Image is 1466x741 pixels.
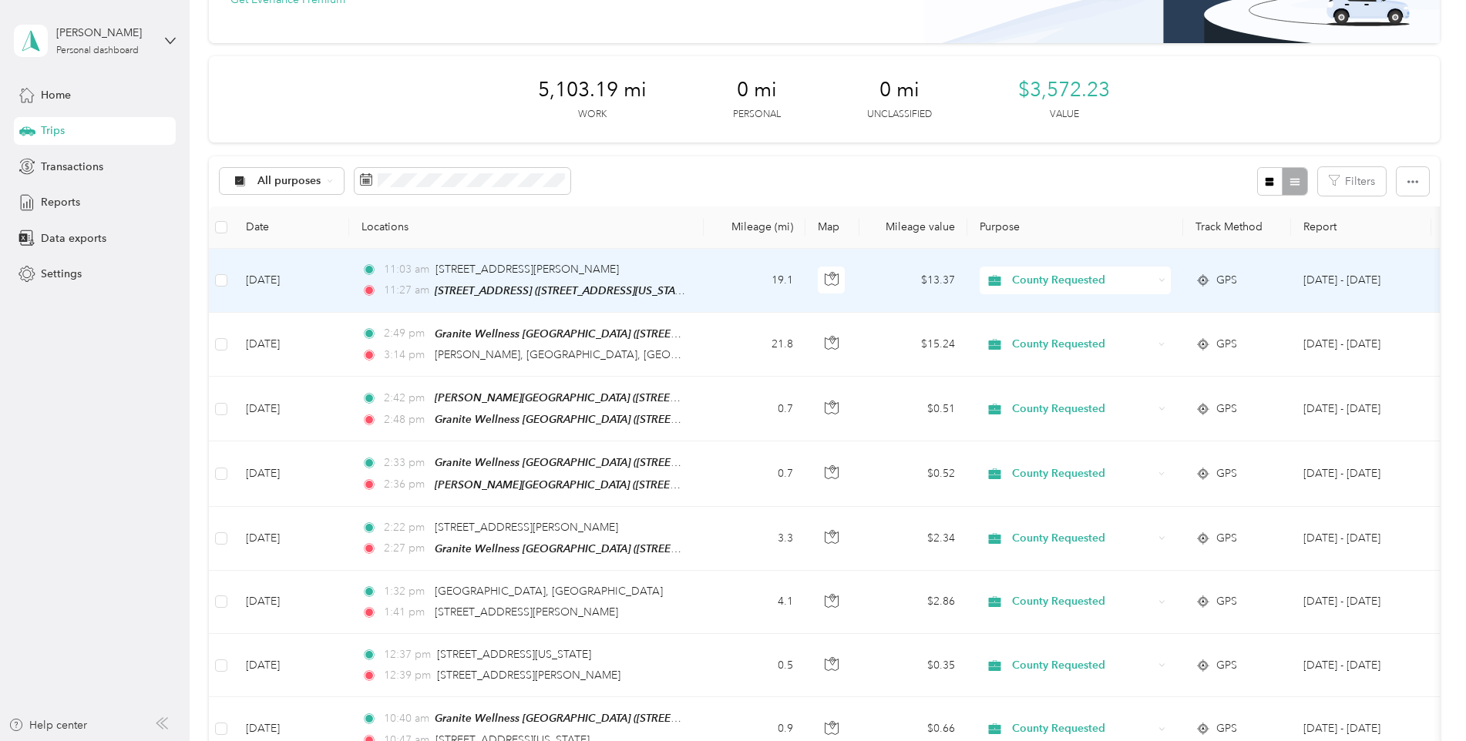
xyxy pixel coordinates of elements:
td: Aug 23 - Sep 5, 2025 [1291,634,1431,697]
td: 21.8 [704,313,805,377]
span: 5,103.19 mi [538,78,647,102]
p: Work [578,108,607,122]
span: Granite Wellness [GEOGRAPHIC_DATA] ([STREET_ADDRESS][US_STATE]) [435,327,791,340]
span: 2:33 pm [384,454,428,471]
span: [STREET_ADDRESS][PERSON_NAME] [435,263,619,276]
td: 19.1 [704,249,805,313]
td: 3.3 [704,507,805,571]
th: Map [805,206,859,249]
span: [GEOGRAPHIC_DATA], [GEOGRAPHIC_DATA] [435,585,663,598]
p: Personal [733,108,781,122]
span: 1:32 pm [384,583,428,600]
th: Locations [349,206,704,249]
td: $13.37 [859,249,967,313]
td: [DATE] [234,249,349,313]
span: 2:27 pm [384,540,428,557]
span: [STREET_ADDRESS][US_STATE] [437,648,591,661]
span: Trips [41,122,65,139]
td: 4.1 [704,571,805,634]
div: Personal dashboard [56,46,139,55]
span: 2:42 pm [384,390,428,407]
span: 1:41 pm [384,604,428,621]
span: [STREET_ADDRESS] ([STREET_ADDRESS][US_STATE]) [435,284,692,297]
p: Value [1050,108,1079,122]
td: 0.5 [704,634,805,697]
span: 12:39 pm [384,667,431,684]
span: Granite Wellness [GEOGRAPHIC_DATA] ([STREET_ADDRESS][US_STATE]) [435,456,791,469]
th: Date [234,206,349,249]
span: GPS [1216,530,1237,547]
span: Home [41,87,71,103]
span: 2:36 pm [384,476,428,493]
span: GPS [1216,272,1237,289]
td: $15.24 [859,313,967,377]
span: 11:27 am [384,282,428,299]
span: All purposes [257,176,321,186]
span: County Requested [1012,657,1153,674]
span: 12:37 pm [384,646,431,663]
span: County Requested [1012,593,1153,610]
span: [STREET_ADDRESS][PERSON_NAME] [437,669,620,682]
iframe: Everlance-gr Chat Button Frame [1380,655,1466,741]
span: GPS [1216,593,1237,610]
td: [DATE] [234,377,349,441]
span: 0 mi [737,78,777,102]
td: $0.51 [859,377,967,441]
td: [DATE] [234,507,349,571]
span: GPS [1216,336,1237,353]
td: [DATE] [234,634,349,697]
span: [STREET_ADDRESS][PERSON_NAME] [435,605,618,619]
span: Reports [41,194,80,210]
th: Mileage (mi) [704,206,805,249]
th: Report [1291,206,1431,249]
span: [STREET_ADDRESS][PERSON_NAME] [435,521,618,534]
span: County Requested [1012,720,1153,737]
td: Aug 23 - Sep 5, 2025 [1291,313,1431,377]
span: Settings [41,266,82,282]
th: Purpose [967,206,1183,249]
td: Aug 23 - Sep 5, 2025 [1291,441,1431,506]
th: Mileage value [859,206,967,249]
button: Filters [1318,167,1386,196]
span: Granite Wellness [GEOGRAPHIC_DATA] ([STREET_ADDRESS][US_STATE]) [435,712,791,725]
span: $3,572.23 [1018,78,1110,102]
td: 0.7 [704,377,805,441]
span: County Requested [1012,272,1153,289]
td: [DATE] [234,313,349,377]
td: $0.35 [859,634,967,697]
span: 2:22 pm [384,519,428,536]
td: $0.52 [859,441,967,506]
span: Data exports [41,230,106,246]
td: [DATE] [234,571,349,634]
span: GPS [1216,720,1237,737]
button: Help center [8,717,87,733]
span: Transactions [41,159,103,175]
span: County Requested [1012,336,1153,353]
span: County Requested [1012,401,1153,417]
span: Granite Wellness [GEOGRAPHIC_DATA] ([STREET_ADDRESS][US_STATE]) [435,542,791,555]
td: Aug 23 - Sep 5, 2025 [1291,377,1431,441]
span: 2:48 pm [384,411,428,428]
span: [PERSON_NAME][GEOGRAPHIC_DATA] ([STREET_ADDRESS][US_STATE]) [435,478,790,491]
td: Aug 23 - Sep 5, 2025 [1291,507,1431,571]
span: County Requested [1012,465,1153,482]
td: Aug 23 - Sep 5, 2025 [1291,249,1431,313]
div: [PERSON_NAME] [56,25,153,41]
span: 2:49 pm [384,325,428,342]
span: 11:03 am [384,261,429,278]
td: 0.7 [704,441,805,506]
p: Unclassified [867,108,932,122]
span: County Requested [1012,530,1153,547]
span: 10:40 am [384,710,428,727]
span: GPS [1216,401,1237,417]
span: [PERSON_NAME][GEOGRAPHIC_DATA] ([STREET_ADDRESS][US_STATE]) [435,391,790,404]
td: [DATE] [234,441,349,506]
span: GPS [1216,465,1237,482]
td: $2.34 [859,507,967,571]
span: Granite Wellness [GEOGRAPHIC_DATA] ([STREET_ADDRESS][US_STATE]) [435,413,791,426]
td: $2.86 [859,571,967,634]
span: [PERSON_NAME], [GEOGRAPHIC_DATA], [GEOGRAPHIC_DATA] [435,348,755,361]
td: Aug 23 - Sep 5, 2025 [1291,571,1431,634]
span: 0 mi [879,78,920,102]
